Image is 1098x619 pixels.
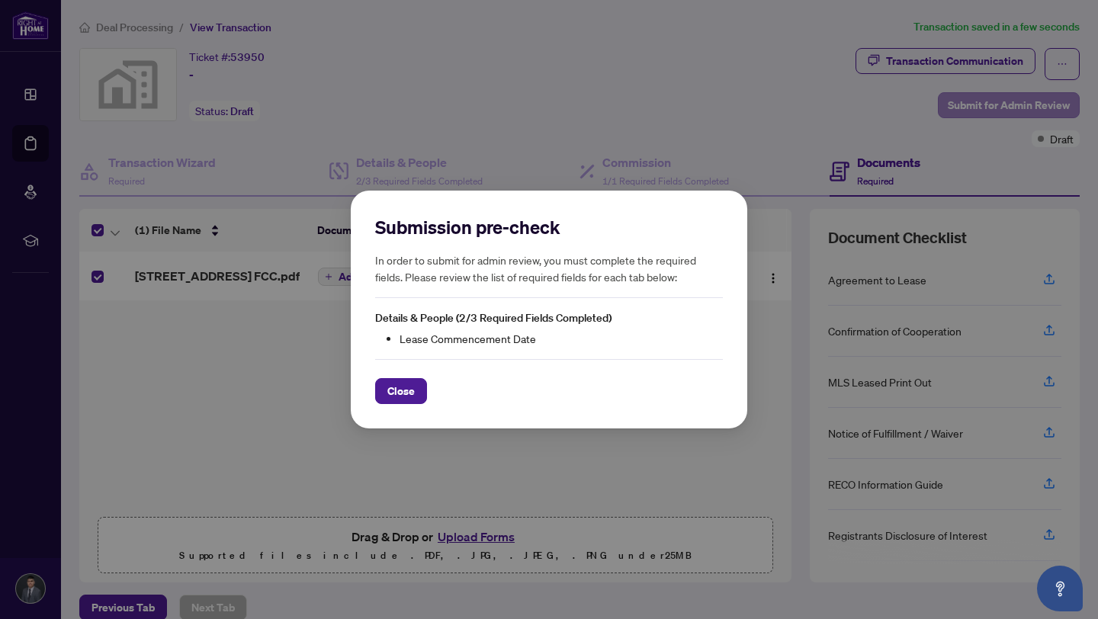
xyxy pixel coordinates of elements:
[375,378,427,404] button: Close
[387,379,415,403] span: Close
[400,330,723,347] li: Lease Commencement Date
[375,252,723,285] h5: In order to submit for admin review, you must complete the required fields. Please review the lis...
[375,311,612,325] span: Details & People (2/3 Required Fields Completed)
[375,215,723,239] h2: Submission pre-check
[1037,566,1083,611] button: Open asap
